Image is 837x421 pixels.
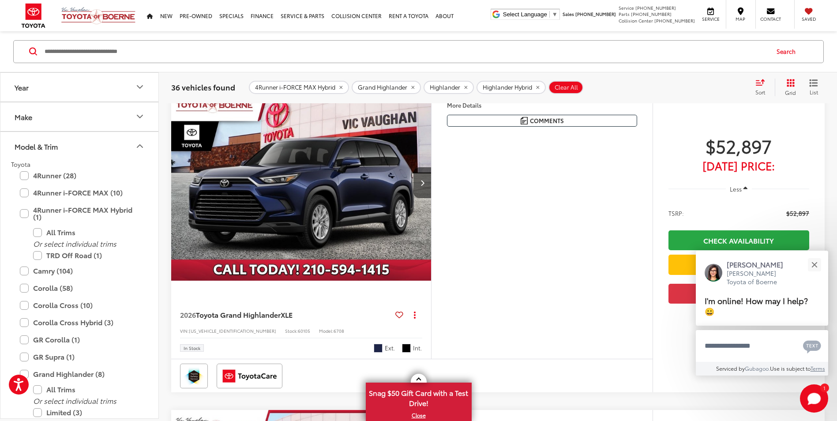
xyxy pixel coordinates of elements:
[727,269,792,286] p: [PERSON_NAME] Toyota of Boerne
[447,115,637,127] button: Comments
[171,85,432,281] img: 2026 Toyota Grand Highlander XLE
[180,310,392,320] a: 2026Toyota Grand HighlanderXLE
[803,339,821,353] svg: Text
[768,41,808,63] button: Search
[696,251,828,376] div: Close[PERSON_NAME][PERSON_NAME] Toyota of BoerneI'm online! How may I help? 😀Type your messageCha...
[135,141,145,152] div: Model & Trim
[477,81,546,94] button: remove Highlander%20Hybrid
[413,167,431,198] button: Next image
[285,327,298,334] span: Stock:
[731,16,750,22] span: Map
[171,82,235,92] span: 36 vehicles found
[631,11,672,17] span: [PHONE_NUMBER]
[20,263,139,279] label: Camry (104)
[180,309,196,320] span: 2026
[770,365,811,372] span: Use is subject to
[33,396,116,406] i: Or select individual trims
[413,344,422,352] span: Int.
[20,203,139,225] label: 4Runner i-FORCE MAX Hybrid (1)
[668,209,684,218] span: TSRP:
[182,365,206,387] img: Toyota Safety Sense Vic Vaughan Toyota of Boerne Boerne TX
[218,365,281,387] img: ToyotaCare Vic Vaughan Toyota of Boerne Boerne TX
[334,327,344,334] span: 6708
[800,384,828,413] svg: Start Chat
[447,102,637,108] h4: More Details
[180,327,189,334] span: VIN:
[668,284,809,304] button: Get Price Now
[503,11,547,18] span: Select Language
[0,102,159,131] button: MakeMake
[135,112,145,122] div: Make
[20,350,139,365] label: GR Supra (1)
[33,248,139,263] label: TRD Off Road (1)
[20,298,139,313] label: Corolla Cross (10)
[619,17,653,24] span: Collision Center
[402,344,411,353] span: Black Softex®
[20,185,139,201] label: 4Runner i-FORCE MAX (10)
[823,386,826,390] span: 1
[319,327,334,334] span: Model:
[730,185,742,193] span: Less
[44,41,768,62] input: Search by Make, Model, or Keyword
[20,168,139,184] label: 4Runner (28)
[619,4,634,11] span: Service
[619,11,630,17] span: Parts
[33,239,116,249] i: Or select individual trims
[705,294,808,317] span: I'm online! How may I help? 😀
[751,79,775,96] button: Select sort value
[654,17,695,24] span: [PHONE_NUMBER]
[20,281,139,296] label: Corolla (58)
[20,315,139,331] label: Corolla Cross Hybrid (3)
[15,113,32,121] div: Make
[668,255,809,274] a: Value Your Trade
[20,367,139,382] label: Grand Highlander (8)
[184,346,200,350] span: In Stock
[809,88,818,96] span: List
[196,309,281,320] span: Toyota Grand Highlander
[0,73,159,101] button: YearYear
[407,307,422,323] button: Actions
[555,84,578,91] span: Clear All
[33,382,139,398] label: All Trims
[521,117,528,124] img: Comments
[352,81,421,94] button: remove Grand%20Highlander
[281,309,293,320] span: XLE
[811,365,825,372] a: Terms
[785,89,796,96] span: Grid
[20,332,139,348] label: GR Corolla (1)
[424,81,474,94] button: remove Highlander
[799,16,818,22] span: Saved
[530,117,564,125] span: Comments
[483,84,532,91] span: Highlander Hybrid
[805,255,824,274] button: Close
[374,344,383,353] span: Blueprint
[716,365,745,372] span: Serviced by
[575,11,616,17] span: [PHONE_NUMBER]
[745,365,770,372] a: Gubagoo.
[668,230,809,250] a: Check Availability
[563,11,574,17] span: Sales
[430,84,460,91] span: Highlander
[33,225,139,241] label: All Trims
[249,81,349,94] button: remove 4Runner%20i-FORCE%20MAX%20Hybrid
[385,344,395,352] span: Ext.
[135,82,145,93] div: Year
[171,85,432,281] div: 2026 Toyota Grand Highlander XLE 0
[33,405,139,420] label: Limited (3)
[668,161,809,170] span: [DATE] Price:
[696,330,828,362] textarea: Type your message
[786,209,809,218] span: $52,897
[358,84,407,91] span: Grand Highlander
[0,132,159,161] button: Model & TrimModel & Trim
[503,11,558,18] a: Select Language​
[726,181,752,197] button: Less
[760,16,781,22] span: Contact
[635,4,676,11] span: [PHONE_NUMBER]
[803,79,825,96] button: List View
[552,11,558,18] span: ▼
[775,79,803,96] button: Grid View
[171,85,432,281] a: 2026 Toyota Grand Highlander XLE2026 Toyota Grand Highlander XLE2026 Toyota Grand Highlander XLE2...
[15,83,29,91] div: Year
[549,11,550,18] span: ​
